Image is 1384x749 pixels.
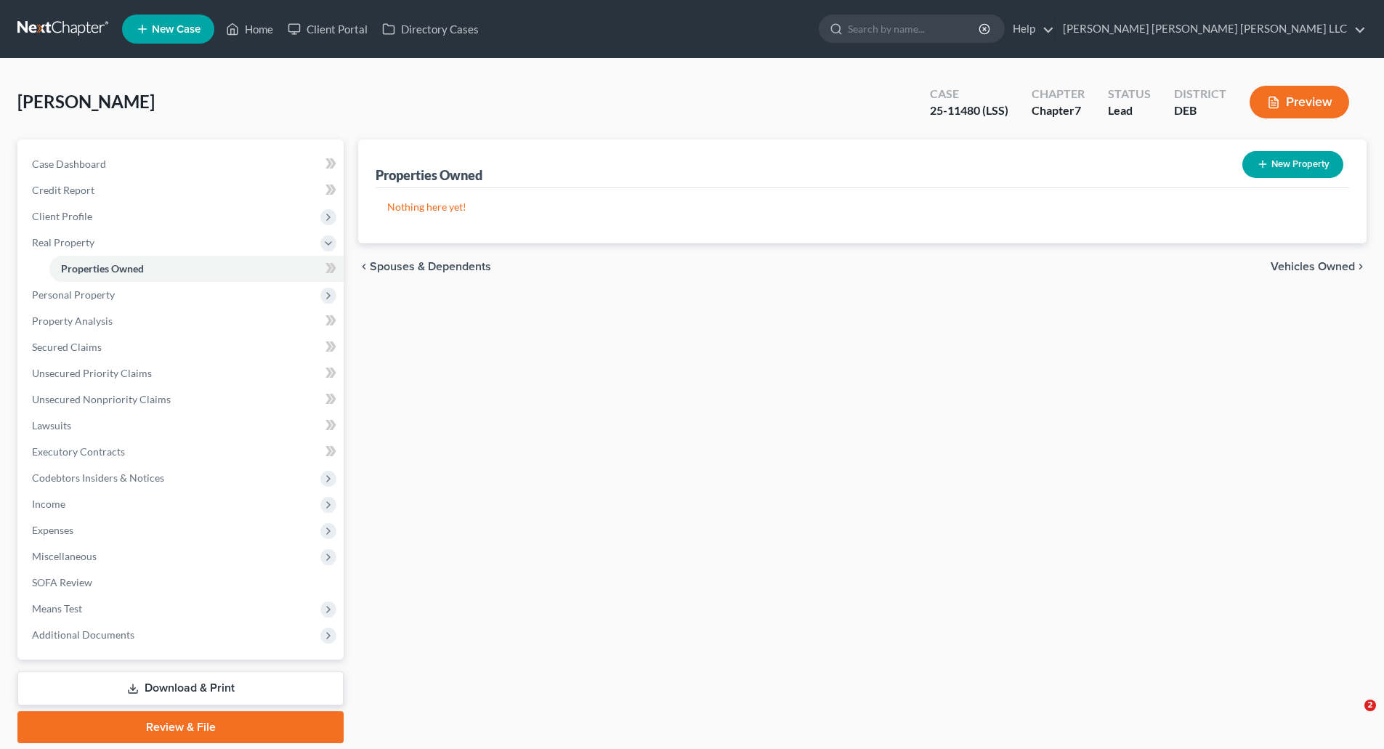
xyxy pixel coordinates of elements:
[1271,261,1355,272] span: Vehicles Owned
[848,15,981,42] input: Search by name...
[358,261,491,272] button: chevron_left Spouses & Dependents
[32,210,92,222] span: Client Profile
[1271,261,1367,272] button: Vehicles Owned chevron_right
[20,386,344,413] a: Unsecured Nonpriority Claims
[20,151,344,177] a: Case Dashboard
[17,711,344,743] a: Review & File
[20,439,344,465] a: Executory Contracts
[32,315,113,327] span: Property Analysis
[219,16,280,42] a: Home
[1250,86,1349,118] button: Preview
[32,602,82,615] span: Means Test
[32,341,102,353] span: Secured Claims
[32,393,171,405] span: Unsecured Nonpriority Claims
[152,24,201,35] span: New Case
[1032,102,1085,119] div: Chapter
[17,671,344,705] a: Download & Print
[280,16,375,42] a: Client Portal
[1242,151,1343,178] button: New Property
[32,471,164,484] span: Codebtors Insiders & Notices
[1174,86,1226,102] div: District
[17,91,155,112] span: [PERSON_NAME]
[32,158,106,170] span: Case Dashboard
[32,576,92,588] span: SOFA Review
[32,288,115,301] span: Personal Property
[20,177,344,203] a: Credit Report
[20,570,344,596] a: SOFA Review
[20,360,344,386] a: Unsecured Priority Claims
[32,445,125,458] span: Executory Contracts
[1056,16,1366,42] a: [PERSON_NAME] [PERSON_NAME] [PERSON_NAME] LLC
[1108,86,1151,102] div: Status
[32,524,73,536] span: Expenses
[32,184,94,196] span: Credit Report
[1108,102,1151,119] div: Lead
[32,498,65,510] span: Income
[32,550,97,562] span: Miscellaneous
[1355,261,1367,272] i: chevron_right
[32,367,152,379] span: Unsecured Priority Claims
[32,419,71,432] span: Lawsuits
[20,413,344,439] a: Lawsuits
[1005,16,1054,42] a: Help
[930,86,1008,102] div: Case
[387,200,1338,214] p: Nothing here yet!
[49,256,344,282] a: Properties Owned
[376,166,482,184] div: Properties Owned
[1075,103,1081,117] span: 7
[20,334,344,360] a: Secured Claims
[1174,102,1226,119] div: DEB
[370,261,491,272] span: Spouses & Dependents
[375,16,486,42] a: Directory Cases
[1364,700,1376,711] span: 2
[358,261,370,272] i: chevron_left
[930,102,1008,119] div: 25-11480 (LSS)
[32,236,94,248] span: Real Property
[20,308,344,334] a: Property Analysis
[61,262,144,275] span: Properties Owned
[1335,700,1369,734] iframe: Intercom live chat
[1032,86,1085,102] div: Chapter
[32,628,134,641] span: Additional Documents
